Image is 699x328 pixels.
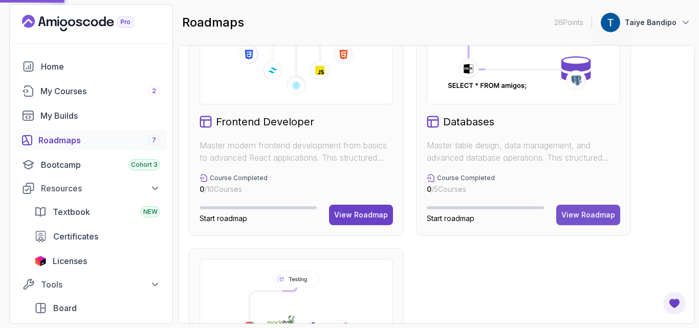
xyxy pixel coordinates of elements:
[443,115,494,129] h2: Databases
[152,136,156,144] span: 7
[41,278,160,291] div: Tools
[427,139,620,164] p: Master table design, data management, and advanced database operations. This structured learning ...
[200,214,247,223] span: Start roadmap
[601,13,620,32] img: user profile image
[561,210,615,220] div: View Roadmap
[41,60,160,73] div: Home
[427,184,495,194] p: / 5 Courses
[556,205,620,225] button: View Roadmap
[53,302,77,314] span: Board
[16,179,166,198] button: Resources
[28,298,166,318] a: board
[41,182,160,194] div: Resources
[16,56,166,77] a: home
[16,155,166,175] a: bootcamp
[40,110,160,122] div: My Builds
[200,184,268,194] p: / 10 Courses
[334,210,388,220] div: View Roadmap
[28,251,166,271] a: licenses
[200,139,393,164] p: Master modern frontend development from basics to advanced React applications. This structured le...
[16,105,166,126] a: builds
[22,15,157,31] a: Landing page
[427,214,474,223] span: Start roadmap
[53,206,90,218] span: Textbook
[182,14,244,31] h2: roadmaps
[329,205,393,225] button: View Roadmap
[53,230,98,243] span: Certificates
[28,202,166,222] a: textbook
[600,12,691,33] button: user profile imageTaiye Bandipo
[200,185,204,193] span: 0
[34,256,47,266] img: jetbrains icon
[53,255,87,267] span: Licenses
[40,85,160,97] div: My Courses
[38,134,160,146] div: Roadmaps
[152,87,156,95] span: 2
[28,226,166,247] a: certificates
[662,291,687,316] button: Open Feedback Button
[131,161,158,169] span: Cohort 3
[16,130,166,150] a: roadmaps
[143,208,158,216] span: NEW
[210,174,268,182] p: Course Completed
[625,17,676,28] p: Taiye Bandipo
[216,115,314,129] h2: Frontend Developer
[554,17,583,28] p: 26 Points
[16,81,166,101] a: courses
[437,174,495,182] p: Course Completed
[16,275,166,294] button: Tools
[41,159,160,171] div: Bootcamp
[427,185,431,193] span: 0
